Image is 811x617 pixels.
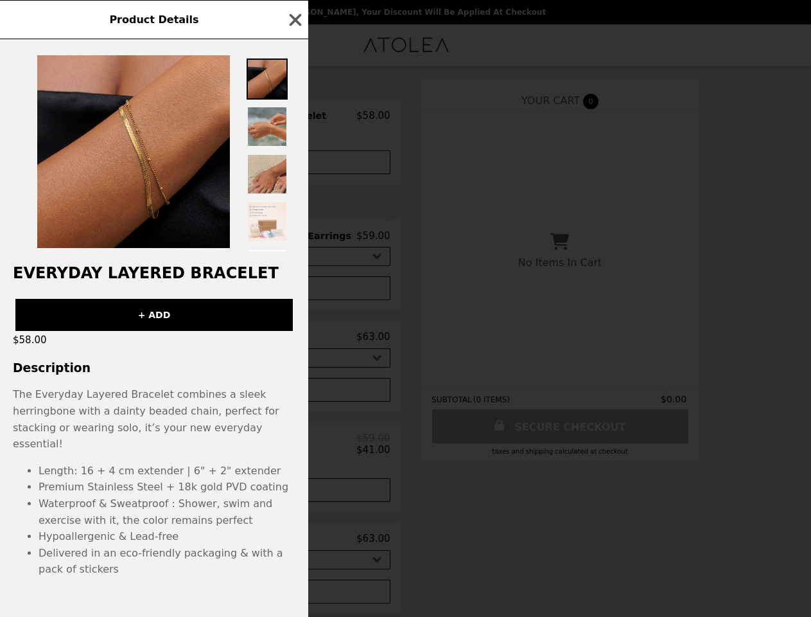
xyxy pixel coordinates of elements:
img: Thumbnail 1 [247,58,288,100]
li: Premium Stainless Steel + 18k gold PVD coating [39,479,295,496]
button: + ADD [15,299,293,331]
li: Delivered in an eco-friendly packaging & with a pack of stickers [39,545,295,578]
img: Thumbnail 5 [247,249,288,290]
li: Hypoallergenic & Lead-free [39,528,295,545]
img: Thumbnail 3 [247,154,288,195]
p: The Everyday Layered Bracelet combines a sleek herringbone with a dainty beaded chain, perfect fo... [13,388,279,450]
img: Default Title [37,55,230,248]
span: Product Details [109,13,198,26]
li: Length: 16 + 4 cm extender | 6" + 2" extender [39,463,295,479]
img: Thumbnail 2 [247,106,288,147]
li: Waterproof & Sweatproof : Shower, swim and exercise with it, the color remains perfect [39,496,295,528]
img: Thumbnail 4 [247,201,288,242]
